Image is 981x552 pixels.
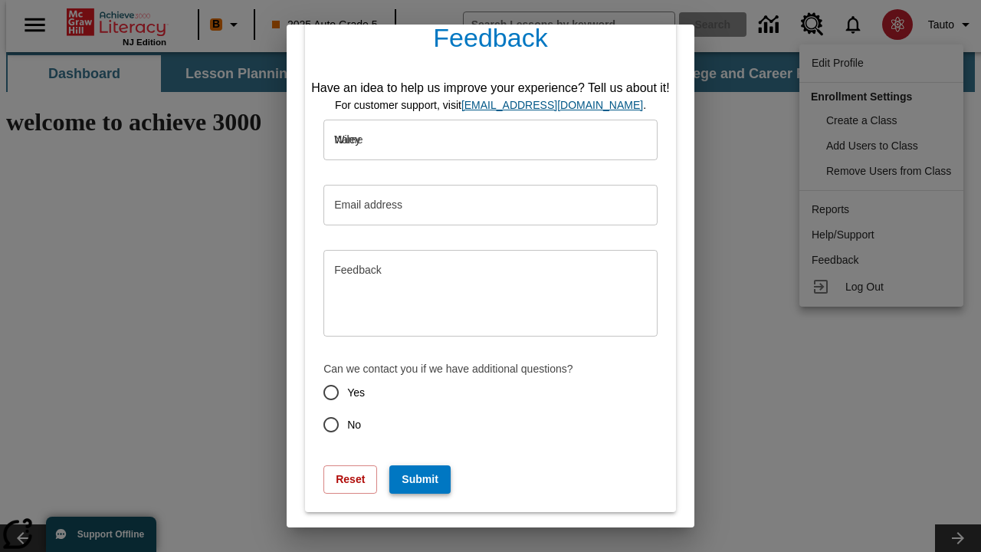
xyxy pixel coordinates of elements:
span: Yes [347,385,365,401]
button: Reset [323,465,377,494]
span: No [347,417,361,433]
button: Submit [389,465,450,494]
div: contact-permission [323,376,658,441]
div: For customer support, visit . [311,97,670,113]
div: Have an idea to help us improve your experience? Tell us about it! [311,79,670,97]
h4: Feedback [305,10,676,73]
a: support, will open in new browser tab [461,99,643,111]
